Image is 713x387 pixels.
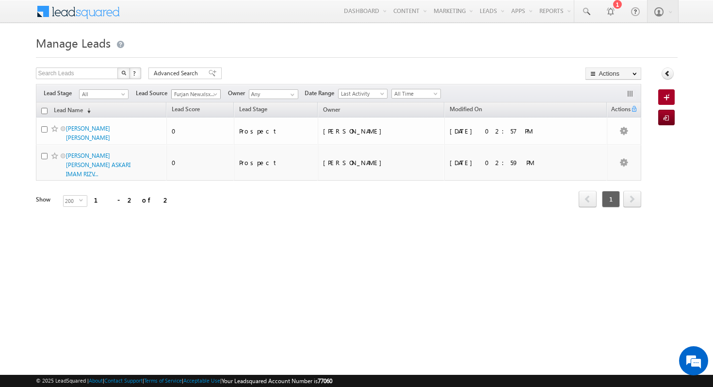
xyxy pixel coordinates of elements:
[228,89,249,98] span: Owner
[323,158,440,167] div: [PERSON_NAME]
[83,107,91,115] span: (sorted descending)
[159,5,182,28] div: Minimize live chat window
[450,127,583,135] div: [DATE] 02:57 PM
[94,194,170,205] div: 1 - 2 of 2
[36,195,55,204] div: Show
[104,377,143,384] a: Contact Support
[154,69,201,78] span: Advanced Search
[64,196,79,206] span: 200
[607,104,631,117] span: Actions
[579,191,597,207] span: prev
[44,89,79,98] span: Lead Stage
[171,89,221,99] a: Furjan New.xlsx - Old
[89,377,103,384] a: About
[623,191,641,207] span: next
[239,105,267,113] span: Lead Stage
[79,89,129,99] a: All
[50,51,163,64] div: Chat with us now
[121,70,126,75] img: Search
[339,89,385,98] span: Last Activity
[234,104,272,117] a: Lead Stage
[132,299,176,312] em: Start Chat
[172,127,229,135] div: 0
[285,90,297,100] a: Show All Items
[49,104,96,117] a: Lead Name(sorted descending)
[41,108,48,114] input: Check all records
[579,192,597,207] a: prev
[144,377,182,384] a: Terms of Service
[13,90,177,291] textarea: Type your message and hit 'Enter'
[172,105,200,113] span: Lead Score
[183,377,220,384] a: Acceptable Use
[338,89,388,99] a: Last Activity
[172,90,218,99] span: Furjan New.xlsx - Old
[79,198,87,202] span: select
[66,152,130,178] a: [PERSON_NAME] [PERSON_NAME] ASKARI IMAM RIZV...
[450,158,583,167] div: [DATE] 02:59 PM
[222,377,332,385] span: Your Leadsquared Account Number is
[167,104,205,117] a: Lead Score
[16,51,41,64] img: d_60004797649_company_0_60004797649
[239,127,313,135] div: Prospect
[623,192,641,207] a: next
[172,158,229,167] div: 0
[66,125,110,141] a: [PERSON_NAME] [PERSON_NAME]
[36,35,111,50] span: Manage Leads
[318,377,332,385] span: 77060
[130,67,141,79] button: ?
[392,89,438,98] span: All Time
[305,89,338,98] span: Date Range
[249,89,298,99] input: Type to Search
[323,106,340,113] span: Owner
[602,191,620,207] span: 1
[36,376,332,386] span: © 2025 LeadSquared | | | | |
[450,105,482,113] span: Modified On
[133,69,137,77] span: ?
[585,67,641,80] button: Actions
[391,89,441,99] a: All Time
[80,90,126,99] span: All
[239,158,313,167] div: Prospect
[445,104,487,117] a: Modified On
[323,127,440,135] div: [PERSON_NAME]
[136,89,171,98] span: Lead Source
